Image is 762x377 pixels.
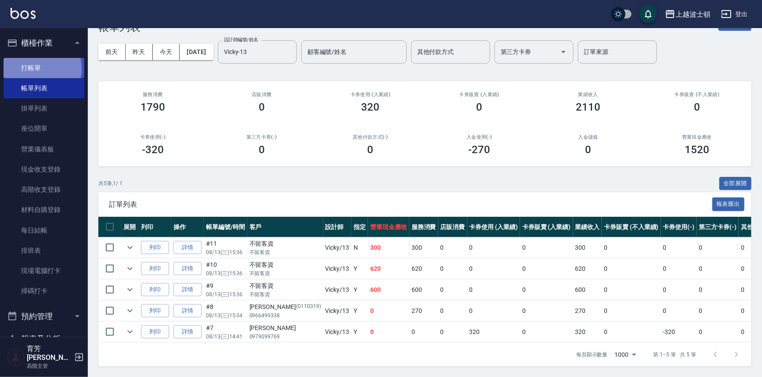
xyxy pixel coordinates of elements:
[368,259,409,279] td: 620
[126,44,153,60] button: 昨天
[351,259,368,279] td: Y
[204,322,247,342] td: #7
[351,322,368,342] td: Y
[602,280,661,300] td: 0
[141,325,169,339] button: 列印
[173,283,202,297] a: 詳情
[697,301,739,321] td: 0
[438,322,467,342] td: 0
[327,92,415,97] h2: 卡券使用 (入業績)
[467,322,520,342] td: 320
[249,260,321,269] div: 不留客資
[697,217,739,237] th: 第三方卡券(-)
[109,92,197,97] h3: 服務消費
[323,217,352,237] th: 設計師
[4,139,84,159] a: 營業儀表板
[4,327,84,350] button: 報表及分析
[109,200,712,209] span: 訂單列表
[602,237,661,258] td: 0
[123,304,137,317] button: expand row
[109,134,197,140] h2: 卡券使用(-)
[249,248,321,256] p: 不留客資
[556,45,571,59] button: Open
[4,180,84,200] a: 高階收支登錄
[249,312,321,320] p: 0966499338
[224,36,258,43] label: 設計師編號/姓名
[573,322,602,342] td: 320
[661,237,697,258] td: 0
[247,217,323,237] th: 客戶
[467,301,520,321] td: 0
[719,177,752,190] button: 全部展開
[718,6,751,22] button: 登出
[123,325,137,338] button: expand row
[438,280,467,300] td: 0
[661,5,714,23] button: 上越波士頓
[98,44,126,60] button: 前天
[141,262,169,276] button: 列印
[697,259,739,279] td: 0
[173,262,202,276] a: 詳情
[585,144,591,156] h3: 0
[171,217,204,237] th: 操作
[121,217,139,237] th: 展開
[409,217,438,237] th: 服務消費
[602,217,661,237] th: 卡券販賣 (不入業績)
[4,98,84,118] a: 掛單列表
[653,134,741,140] h2: 營業現金應收
[173,304,202,318] a: 詳情
[204,280,247,300] td: #9
[204,237,247,258] td: #11
[206,333,245,341] p: 08/13 (三) 14:41
[573,217,602,237] th: 業績收入
[4,58,84,78] a: 打帳單
[697,280,739,300] td: 0
[409,301,438,321] td: 270
[467,237,520,258] td: 0
[249,281,321,291] div: 不留客資
[153,44,180,60] button: 今天
[712,200,745,208] a: 報表匯出
[351,217,368,237] th: 指定
[438,301,467,321] td: 0
[218,134,306,140] h2: 第三方卡券(-)
[661,280,697,300] td: 0
[249,269,321,277] p: 不留客資
[661,322,697,342] td: -320
[27,362,72,370] p: 高階主管
[204,301,247,321] td: #8
[296,302,321,312] p: (0110319)
[11,8,36,19] img: Logo
[249,239,321,248] div: 不留客資
[573,259,602,279] td: 620
[520,322,573,342] td: 0
[204,217,247,237] th: 帳單編號/時間
[576,351,608,359] p: 每頁顯示數量
[368,237,409,258] td: 300
[323,280,352,300] td: Vicky /13
[544,134,632,140] h2: 入金儲值
[653,92,741,97] h2: 卡券販賣 (不入業績)
[611,343,639,366] div: 1000
[697,237,739,258] td: 0
[218,92,306,97] h2: 店販消費
[141,241,169,255] button: 列印
[4,118,84,139] a: 座位開單
[469,144,491,156] h3: -270
[661,217,697,237] th: 卡券使用(-)
[520,237,573,258] td: 0
[206,269,245,277] p: 08/13 (三) 15:36
[4,200,84,220] a: 材料自購登錄
[368,301,409,321] td: 0
[467,280,520,300] td: 0
[409,322,438,342] td: 0
[180,44,213,60] button: [DATE]
[259,101,265,113] h3: 0
[368,217,409,237] th: 營業現金應收
[4,281,84,301] a: 掃碼打卡
[520,280,573,300] td: 0
[141,283,169,297] button: 列印
[4,305,84,328] button: 預約管理
[435,92,523,97] h2: 卡券販賣 (入業績)
[327,134,415,140] h2: 其他付款方式(-)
